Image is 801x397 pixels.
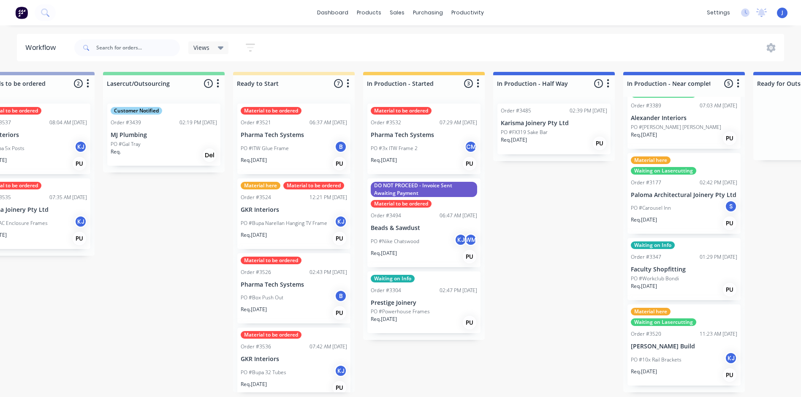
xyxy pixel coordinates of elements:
[631,368,657,375] p: Req. [DATE]
[593,137,606,150] div: PU
[631,115,737,122] p: Alexander Interiors
[723,216,736,230] div: PU
[464,140,477,153] div: CM
[447,6,488,19] div: productivity
[627,238,741,300] div: Waiting on InfoOrder #334701:29 PM [DATE]Faculty ShopfittingPO #Workclub BondiReq.[DATE]PU
[782,9,783,16] span: J
[371,308,430,315] p: PO #Powerhouse Frames
[371,225,477,232] p: Beads & Sawdust
[371,200,432,208] div: Material to be ordered
[723,283,736,296] div: PU
[501,129,548,136] p: PO #FX319 Sake Bar
[464,233,477,246] div: WM
[283,182,344,189] div: Material to be ordered
[241,156,267,164] p: Req. [DATE]
[631,216,657,224] p: Req. [DATE]
[700,253,737,261] div: 01:29 PM [DATE]
[74,140,87,153] div: KJ
[631,204,671,212] p: PO #Carousel Inn
[111,107,162,115] div: Customer Notified
[723,131,736,145] div: PU
[15,6,28,19] img: Factory
[631,167,696,175] div: Waiting on Lasercutting
[371,287,401,294] div: Order #3304
[386,6,409,19] div: sales
[700,102,737,110] div: 07:03 AM [DATE]
[631,131,657,139] p: Req. [DATE]
[73,157,86,170] div: PU
[631,253,661,261] div: Order #3347
[241,231,267,239] p: Req. [DATE]
[310,268,347,276] div: 02:43 PM [DATE]
[313,6,353,19] a: dashboard
[501,107,531,115] div: Order #3485
[310,343,347,350] div: 07:42 AM [DATE]
[111,140,141,148] p: PO #Gal Tray
[440,119,477,126] div: 07:29 AM [DATE]
[111,131,217,139] p: MJ Plumbing
[333,381,346,394] div: PU
[241,194,271,201] div: Order #3524
[700,179,737,186] div: 02:42 PM [DATE]
[454,233,467,246] div: KJ
[111,148,121,156] p: Req.
[241,268,271,276] div: Order #3526
[631,192,737,199] p: Paloma Architectural Joinery Pty Ltd
[631,318,696,326] div: Waiting on Lasercutting
[631,330,661,338] div: Order #3520
[371,249,397,257] p: Req. [DATE]
[631,266,737,273] p: Faculty Shopfitting
[333,232,346,245] div: PU
[501,120,607,127] p: Karisma Joinery Pty Ltd
[631,156,671,164] div: Material here
[371,119,401,126] div: Order #3532
[631,308,671,315] div: Material here
[371,107,432,115] div: Material to be ordered
[310,194,347,201] div: 12:21 PM [DATE]
[96,39,180,56] input: Search for orders...
[440,212,477,219] div: 06:47 AM [DATE]
[73,232,86,245] div: PU
[241,131,347,139] p: Pharma Tech Systems
[334,140,347,153] div: B
[74,215,87,228] div: KJ
[703,6,734,19] div: settings
[463,316,476,329] div: PU
[463,250,476,263] div: PU
[501,136,527,144] p: Req. [DATE]
[631,356,682,364] p: PO #10x Rail Brackets
[631,282,657,290] p: Req. [DATE]
[49,194,87,201] div: 07:35 AM [DATE]
[371,131,477,139] p: Pharma Tech Systems
[179,119,217,126] div: 02:19 PM [DATE]
[371,212,401,219] div: Order #3494
[409,6,447,19] div: purchasing
[631,275,679,282] p: PO #Workclub Bondi
[497,104,611,154] div: Order #348502:39 PM [DATE]Karisma Joinery Pty LtdPO #FX319 Sake BarReq.[DATE]PU
[631,102,661,110] div: Order #3389
[49,119,87,126] div: 08:04 AM [DATE]
[237,104,350,174] div: Material to be orderedOrder #352106:37 AM [DATE]Pharma Tech SystemsPO #ITW Glue FrameBReq.[DATE]PU
[631,179,661,186] div: Order #3177
[241,381,267,388] p: Req. [DATE]
[241,257,301,264] div: Material to be ordered
[371,145,418,152] p: PO #3x ITW Frame 2
[241,219,327,227] p: PO #Bupa Narellan Hanging TV Frame
[440,287,477,294] div: 02:47 PM [DATE]
[371,238,419,245] p: PO #Nike Chatswood
[631,343,737,350] p: [PERSON_NAME] Build
[725,352,737,364] div: KJ
[353,6,386,19] div: products
[334,364,347,377] div: KJ
[371,315,397,323] p: Req. [DATE]
[241,343,271,350] div: Order #3536
[241,356,347,363] p: GKR Interiors
[241,306,267,313] p: Req. [DATE]
[237,178,350,249] div: Material hereMaterial to be orderedOrder #352412:21 PM [DATE]GKR InteriorsPO #Bupa Narellan Hangi...
[627,66,741,149] div: Waiting on LasercuttingOrder #338907:03 AM [DATE]Alexander InteriorsPO #[PERSON_NAME] [PERSON_NAM...
[241,331,301,339] div: Material to be ordered
[241,294,283,301] p: PO #Box Push Out
[111,119,141,126] div: Order #3439
[463,157,476,170] div: PU
[367,271,481,334] div: Waiting on InfoOrder #330402:47 PM [DATE]Prestige JoineryPO #Powerhouse FramesReq.[DATE]PU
